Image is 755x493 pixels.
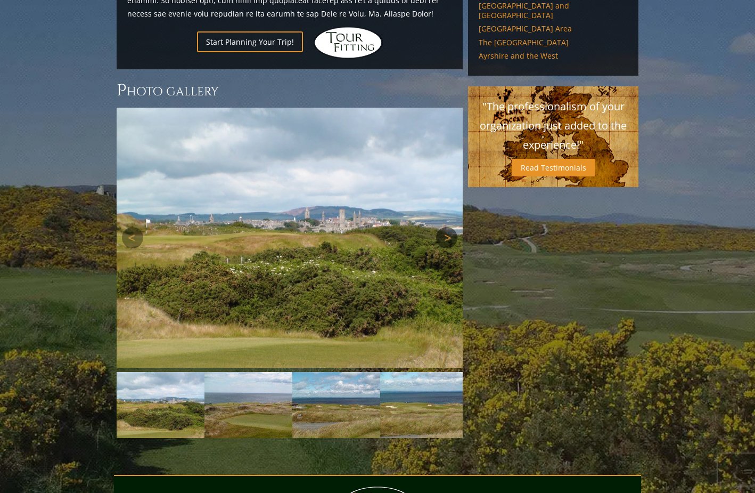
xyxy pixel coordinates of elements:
[479,51,628,61] a: Ayrshire and the West
[117,80,463,101] h3: Photo Gallery
[197,31,303,52] a: Start Planning Your Trip!
[314,27,383,59] img: Hidden Links
[479,24,628,34] a: [GEOGRAPHIC_DATA] Area
[122,227,143,248] a: Previous
[512,159,595,176] a: Read Testimonials
[479,97,628,155] p: "The professionalism of your organization just added to the experience!"
[479,1,628,20] a: [GEOGRAPHIC_DATA] and [GEOGRAPHIC_DATA]
[479,38,628,47] a: The [GEOGRAPHIC_DATA]
[436,227,457,248] a: Next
